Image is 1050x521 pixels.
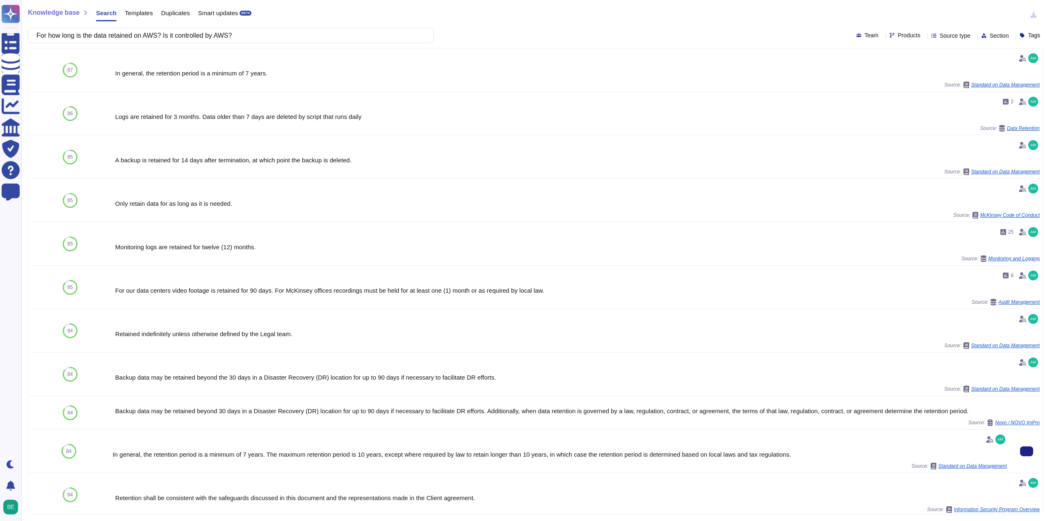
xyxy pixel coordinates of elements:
img: user [1028,53,1038,63]
div: For our data centers video footage is retained for 90 days. For McKinsey offices recordings must ... [115,287,1040,293]
span: Monitoring and Logging [988,256,1040,261]
span: Section [990,33,1009,39]
span: 84 [67,492,73,497]
span: 25 [1008,230,1013,234]
span: 85 [67,198,73,203]
span: 85 [67,285,73,290]
img: user [1028,478,1038,488]
div: Monitoring logs are retained for twelve (12) months. [115,244,1040,250]
span: Source: [944,168,1040,175]
span: Source: [980,125,1040,132]
img: user [1028,97,1038,107]
span: 85 [67,155,73,159]
span: Source: [944,342,1040,349]
span: Products [898,32,920,38]
span: Source: [944,82,1040,88]
span: Source: [961,255,1040,262]
span: 87 [67,68,73,73]
span: Novo / NOVO ImPro [995,420,1040,425]
div: Retention shall be consistent with the safeguards discussed in this document and the representati... [115,495,1040,501]
span: Tags [1028,32,1040,38]
div: Only retain data for as long as it is needed. [115,200,1040,207]
div: In general, the retention period is a minimum of 7 years. [115,70,1040,76]
span: 84 [67,372,73,377]
span: Standard on Data Management [971,82,1040,87]
span: 84 [66,449,71,454]
span: 8 [1011,273,1013,278]
span: Source: [927,506,1040,513]
div: Backup data may be retained beyond 30 days in a Disaster Recovery (DR) location for up to 90 days... [115,408,1040,414]
div: BETA [240,11,251,16]
div: Logs are retained for 3 months. Data older than 7 days are deleted by script that runs daily [115,114,1040,120]
img: user [1028,271,1038,280]
span: 84 [67,328,73,333]
span: Data Retention [1007,126,1040,131]
span: McKinsey Code of Conduct [980,213,1040,218]
span: Templates [125,10,153,16]
span: Standard on Data Management [971,343,1040,348]
img: user [1028,314,1038,324]
img: user [1028,227,1038,237]
div: Retained indefinitely unless otherwise defined by the Legal team. [115,331,1040,337]
span: 85 [67,241,73,246]
span: Standard on Data Management [971,169,1040,174]
div: Backup data may be retained beyond the 30 days in a Disaster Recovery (DR) location for up to 90 ... [115,374,1040,380]
span: Source type [940,33,970,39]
span: Source: [972,299,1040,305]
span: 2 [1011,99,1013,104]
button: user [2,498,24,516]
span: Source: [911,463,1007,469]
span: Information Security Program Overview [954,507,1040,512]
span: Smart updates [198,10,238,16]
span: Team [865,32,879,38]
span: Source: [953,212,1040,218]
img: user [1028,357,1038,367]
img: user [3,500,18,514]
span: 84 [67,410,73,415]
span: Search [96,10,116,16]
span: Source: [968,419,1040,426]
span: 86 [67,111,73,116]
div: In general, the retention period is a minimum of 7 years. The maximum retention period is 10 year... [113,451,1007,457]
div: A backup is retained for 14 days after termination, at which point the backup is deleted. [115,157,1040,163]
span: Standard on Data Management [938,464,1007,469]
span: Duplicates [161,10,190,16]
img: user [1028,184,1038,193]
img: user [995,435,1005,444]
input: Search a question or template... [32,28,425,43]
img: user [1028,140,1038,150]
span: Knowledge base [28,9,80,16]
span: Audit Management [998,300,1040,305]
span: Source: [944,386,1040,392]
span: Standard on Data Management [971,387,1040,391]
